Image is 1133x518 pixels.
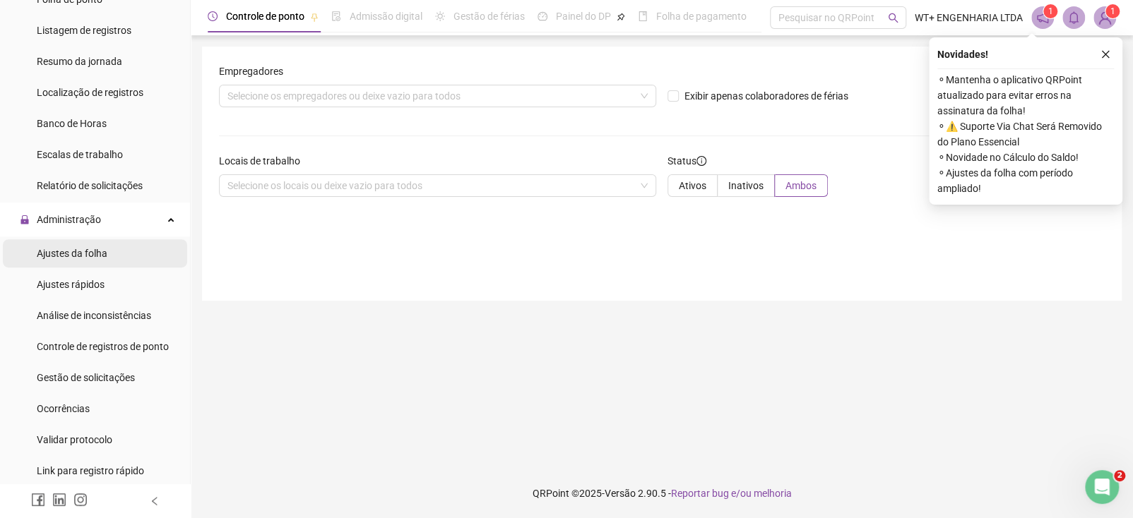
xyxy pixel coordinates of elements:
span: bell [1067,11,1080,24]
span: info-circle [696,156,706,166]
span: dashboard [538,11,547,21]
span: Ambos [785,180,817,191]
span: Gestão de férias [453,11,525,22]
span: linkedin [52,493,66,507]
span: Ajustes rápidos [37,279,105,290]
span: lock [20,215,30,224]
span: WT+ ENGENHARIA LTDA [915,10,1023,25]
span: clock-circle [208,11,218,21]
span: Ocorrências [37,403,90,414]
span: Relatório de solicitações [37,180,143,191]
span: Listagem de registros [37,25,131,36]
span: Inativos [728,180,764,191]
span: Controle de registros de ponto [37,341,169,352]
span: close [1101,49,1110,59]
span: pushpin [617,13,625,21]
span: book [638,11,648,21]
span: search [888,13,898,23]
span: Exibir apenas colaboradores de férias [679,88,854,104]
span: facebook [31,493,45,507]
footer: QRPoint © 2025 - 2.90.5 - [191,469,1133,518]
span: ⚬ Ajustes da folha com período ampliado! [937,165,1114,196]
span: 1 [1048,6,1053,16]
span: 1 [1110,6,1115,16]
span: pushpin [310,13,319,21]
span: Admissão digital [350,11,422,22]
span: sun [435,11,445,21]
span: Validar protocolo [37,434,112,445]
span: Resumo da jornada [37,56,122,67]
span: ⚬ Novidade no Cálculo do Saldo! [937,150,1114,165]
span: left [150,496,160,506]
span: notification [1036,11,1049,24]
span: Reportar bug e/ou melhoria [671,488,792,499]
span: Folha de pagamento [656,11,747,22]
span: Localização de registros [37,87,143,98]
span: Link para registro rápido [37,465,144,476]
span: Administração [37,214,101,225]
span: Novidades ! [937,47,988,62]
span: Gestão de solicitações [37,372,135,383]
span: file-done [331,11,341,21]
span: Versão [605,488,636,499]
span: Controle de ponto [226,11,304,22]
span: Ajustes da folha [37,248,107,259]
span: ⚬ ⚠️ Suporte Via Chat Será Removido do Plano Essencial [937,119,1114,150]
span: Escalas de trabalho [37,149,123,160]
span: instagram [73,493,88,507]
iframe: Intercom live chat [1085,470,1119,504]
img: 26159 [1094,7,1115,28]
span: Análise de inconsistências [37,310,151,321]
span: Banco de Horas [37,118,107,129]
sup: Atualize o seu contato no menu Meus Dados [1105,4,1120,18]
label: Empregadores [219,64,292,79]
span: ⚬ Mantenha o aplicativo QRPoint atualizado para evitar erros na assinatura da folha! [937,72,1114,119]
span: Status [668,153,706,169]
span: Painel do DP [556,11,611,22]
span: 2 [1114,470,1125,481]
label: Locais de trabalho [219,153,309,169]
sup: 1 [1043,4,1057,18]
span: Ativos [679,180,706,191]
